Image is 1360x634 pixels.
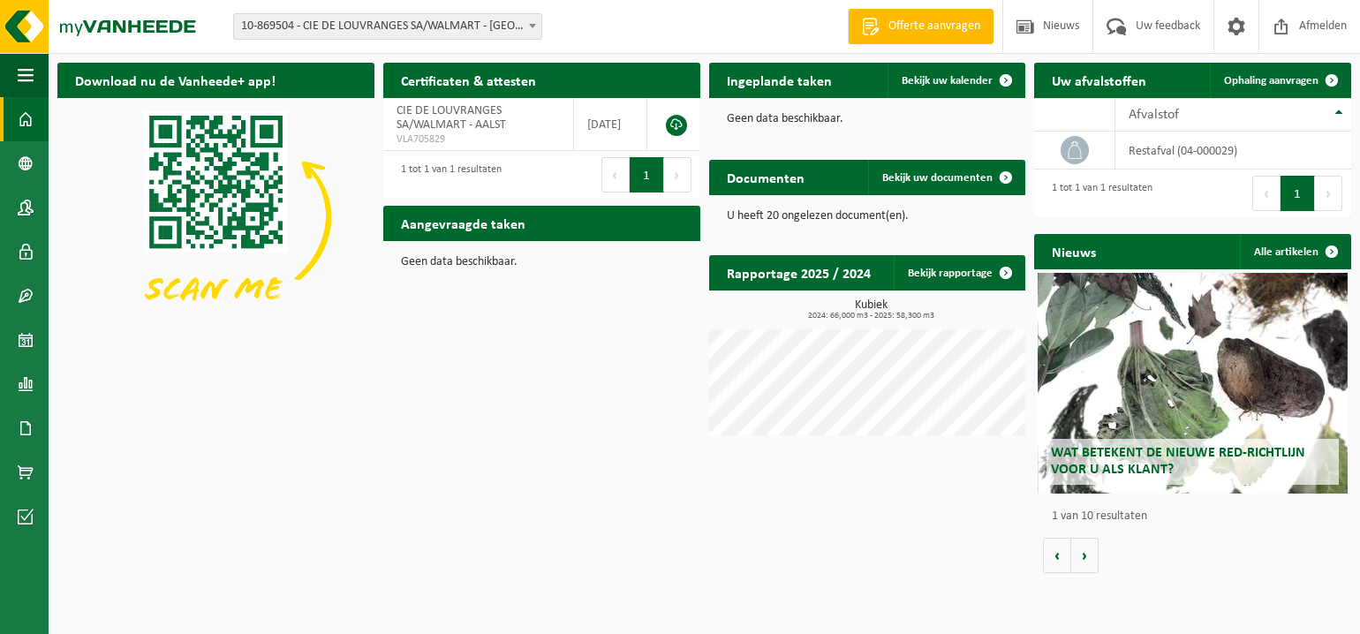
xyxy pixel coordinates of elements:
button: Next [1315,176,1342,211]
h2: Download nu de Vanheede+ app! [57,63,293,97]
h2: Aangevraagde taken [383,206,543,240]
p: U heeft 20 ongelezen document(en). [727,210,1009,223]
span: 2024: 66,000 m3 - 2025: 58,300 m3 [718,312,1026,321]
a: Wat betekent de nieuwe RED-richtlijn voor u als klant? [1038,273,1349,494]
p: 1 van 10 resultaten [1052,510,1342,523]
h2: Rapportage 2025 / 2024 [709,255,888,290]
span: Wat betekent de nieuwe RED-richtlijn voor u als klant? [1051,446,1305,477]
h2: Nieuws [1034,234,1114,268]
span: 10-869504 - CIE DE LOUVRANGES SA/WALMART - AALST [234,14,541,39]
div: 1 tot 1 van 1 resultaten [392,155,502,194]
button: Previous [601,157,630,192]
a: Bekijk uw kalender [888,63,1024,98]
a: Offerte aanvragen [848,9,994,44]
td: [DATE] [574,98,648,151]
button: 1 [630,157,664,192]
p: Geen data beschikbaar. [727,113,1009,125]
button: 1 [1281,176,1315,211]
h2: Ingeplande taken [709,63,850,97]
h2: Certificaten & attesten [383,63,554,97]
td: restafval (04-000029) [1115,132,1351,170]
h2: Documenten [709,160,822,194]
span: VLA705829 [397,132,560,147]
button: Previous [1252,176,1281,211]
span: 10-869504 - CIE DE LOUVRANGES SA/WALMART - AALST [233,13,542,40]
span: Bekijk uw kalender [902,75,993,87]
h3: Kubiek [718,299,1026,321]
a: Ophaling aanvragen [1210,63,1349,98]
span: Afvalstof [1129,108,1179,122]
h2: Uw afvalstoffen [1034,63,1164,97]
button: Vorige [1043,538,1071,573]
button: Next [664,157,691,192]
img: Download de VHEPlus App [57,98,374,336]
div: 1 tot 1 van 1 resultaten [1043,174,1152,213]
span: Ophaling aanvragen [1224,75,1318,87]
a: Bekijk rapportage [894,255,1024,291]
p: Geen data beschikbaar. [401,256,683,268]
a: Alle artikelen [1240,234,1349,269]
span: CIE DE LOUVRANGES SA/WALMART - AALST [397,104,506,132]
button: Volgende [1071,538,1099,573]
span: Bekijk uw documenten [882,172,993,184]
span: Offerte aanvragen [884,18,985,35]
a: Bekijk uw documenten [868,160,1024,195]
